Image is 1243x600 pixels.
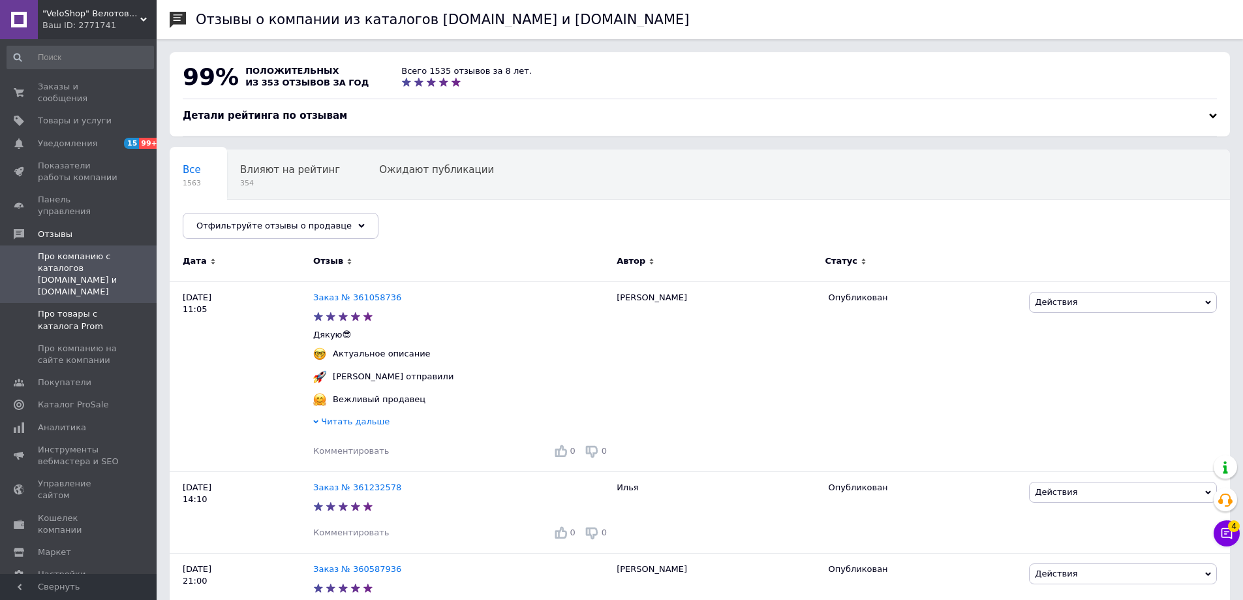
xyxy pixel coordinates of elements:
div: Опубликован [828,563,1019,575]
span: 99+ [139,138,161,149]
span: Статус [825,255,857,267]
span: Влияют на рейтинг [240,164,340,176]
div: Ваш ID: 2771741 [42,20,157,31]
a: Заказ № 361058736 [313,292,401,302]
span: Каталог ProSale [38,399,108,411]
div: Всего 1535 отзывов за 8 лет. [401,65,532,77]
span: Действия [1035,569,1077,578]
span: Про товары с каталога Prom [38,308,121,332]
h1: Отзывы о компании из каталогов [DOMAIN_NAME] и [DOMAIN_NAME] [196,12,690,27]
img: :rocket: [313,370,326,383]
span: Уведомления [38,138,97,150]
div: Опубликован [828,292,1019,304]
span: Действия [1035,297,1077,307]
span: Покупатели [38,377,91,388]
span: 0 [570,528,575,537]
div: Опубликованы без комментария [170,200,350,249]
span: Все [183,164,201,176]
div: Актуальное описание [330,348,434,360]
div: [PERSON_NAME] отправили [330,371,457,383]
span: Отзыв [313,255,343,267]
div: Вежливый продавец [330,394,429,405]
img: :nerd_face: [313,347,326,360]
span: Отзывы [38,229,72,240]
span: Аналитика [38,422,86,434]
span: Ожидают публикации [379,164,494,176]
span: 0 [570,446,575,456]
span: Панель управления [38,194,121,217]
span: 4 [1228,520,1240,532]
span: Читать дальше [321,417,390,426]
span: Опубликованы без комме... [183,213,324,225]
span: Инструменты вебмастера и SEO [38,444,121,467]
span: Маркет [38,546,71,558]
span: Про компанию на сайте компании [38,343,121,366]
span: 0 [602,446,607,456]
span: Показатели работы компании [38,160,121,183]
span: 0 [602,528,607,537]
div: Комментировать [313,445,389,457]
span: 354 [240,178,340,188]
p: Дякую😎 [313,329,610,341]
span: Действия [1035,487,1077,497]
div: Детали рейтинга по отзывам [183,109,1217,123]
span: Про компанию с каталогов [DOMAIN_NAME] и [DOMAIN_NAME] [38,251,121,298]
span: Детали рейтинга по отзывам [183,110,347,121]
span: Управление сайтом [38,478,121,501]
div: Илья [610,472,821,554]
span: Отфильтруйте отзывы о продавце [196,221,352,230]
div: [DATE] 14:10 [170,472,313,554]
span: Автор [617,255,645,267]
div: Читать дальше [313,416,610,431]
span: из 353 отзывов за год [245,78,369,87]
span: Комментировать [313,528,389,537]
span: 1563 [183,178,201,188]
span: Товары и услуги [38,115,112,127]
span: положительных [245,66,339,76]
a: Заказ № 361232578 [313,482,401,492]
button: Чат с покупателем4 [1214,520,1240,546]
span: Заказы и сообщения [38,81,121,104]
span: Настройки [38,569,85,580]
div: Опубликован [828,482,1019,494]
img: :hugging_face: [313,393,326,406]
input: Поиск [7,46,154,69]
span: Кошелек компании [38,513,121,536]
span: Комментировать [313,446,389,456]
span: 15 [124,138,139,149]
a: Заказ № 360587936 [313,564,401,574]
div: [PERSON_NAME] [610,281,821,471]
span: 99% [183,63,239,90]
div: [DATE] 11:05 [170,281,313,471]
span: Дата [183,255,207,267]
div: Комментировать [313,527,389,539]
span: "VeloShop" Велотовары и активный отдых [42,8,140,20]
